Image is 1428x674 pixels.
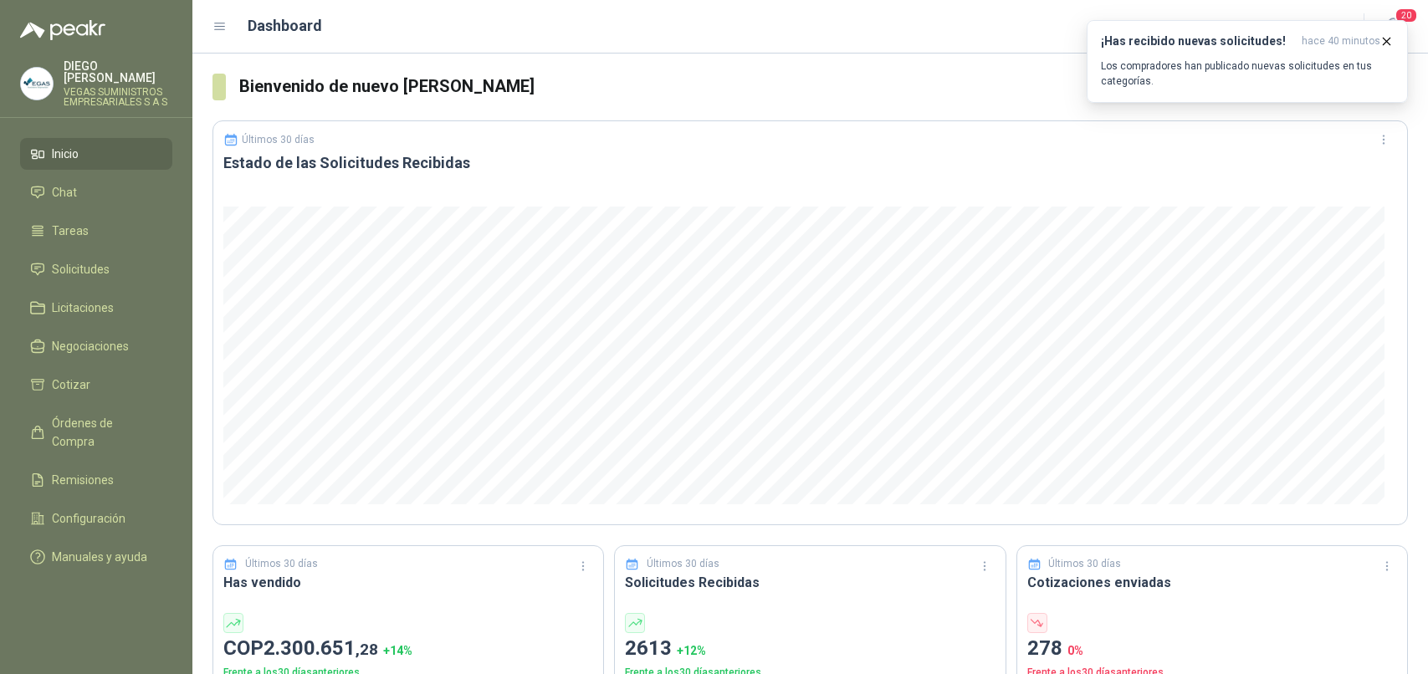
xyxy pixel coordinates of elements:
[1302,34,1380,49] span: hace 40 minutos
[52,414,156,451] span: Órdenes de Compra
[356,640,378,659] span: ,28
[52,509,125,528] span: Configuración
[20,330,172,362] a: Negociaciones
[20,464,172,496] a: Remisiones
[52,375,90,394] span: Cotizar
[20,20,105,40] img: Logo peakr
[20,407,172,457] a: Órdenes de Compra
[20,503,172,534] a: Configuración
[52,183,77,202] span: Chat
[1067,644,1083,657] span: 0 %
[1395,8,1418,23] span: 20
[625,572,995,593] h3: Solicitudes Recibidas
[20,138,172,170] a: Inicio
[223,153,1397,173] h3: Estado de las Solicitudes Recibidas
[1378,12,1408,42] button: 20
[383,644,412,657] span: + 14 %
[245,556,318,572] p: Últimos 30 días
[1027,633,1397,665] p: 278
[52,145,79,163] span: Inicio
[20,215,172,247] a: Tareas
[625,633,995,665] p: 2613
[223,633,593,665] p: COP
[1087,20,1408,103] button: ¡Has recibido nuevas solicitudes!hace 40 minutos Los compradores han publicado nuevas solicitudes...
[64,60,172,84] p: DIEGO [PERSON_NAME]
[20,176,172,208] a: Chat
[1101,59,1394,89] p: Los compradores han publicado nuevas solicitudes en tus categorías.
[20,369,172,401] a: Cotizar
[52,471,114,489] span: Remisiones
[264,636,378,660] span: 2.300.651
[1101,34,1295,49] h3: ¡Has recibido nuevas solicitudes!
[223,572,593,593] h3: Has vendido
[20,292,172,324] a: Licitaciones
[20,253,172,285] a: Solicitudes
[239,74,1408,100] h3: Bienvenido de nuevo [PERSON_NAME]
[64,87,172,107] p: VEGAS SUMINISTROS EMPRESARIALES S A S
[21,68,53,100] img: Company Logo
[248,14,322,38] h1: Dashboard
[647,556,719,572] p: Últimos 30 días
[52,260,110,278] span: Solicitudes
[242,134,315,146] p: Últimos 30 días
[52,548,147,566] span: Manuales y ayuda
[52,337,129,355] span: Negociaciones
[20,541,172,573] a: Manuales y ayuda
[677,644,706,657] span: + 12 %
[1048,556,1121,572] p: Últimos 30 días
[1027,572,1397,593] h3: Cotizaciones enviadas
[52,299,114,317] span: Licitaciones
[52,222,89,240] span: Tareas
